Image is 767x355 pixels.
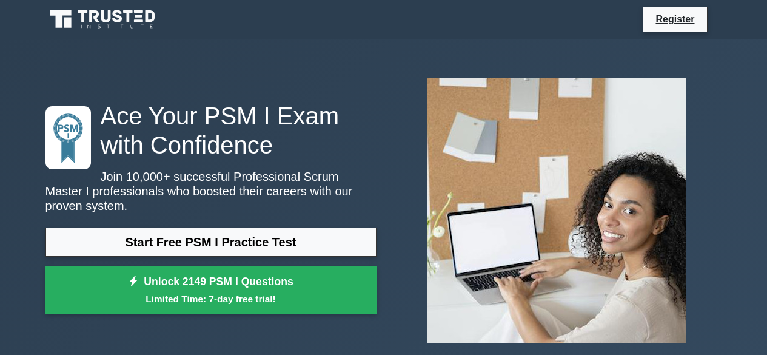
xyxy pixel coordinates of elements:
[648,12,702,27] a: Register
[45,169,377,213] p: Join 10,000+ successful Professional Scrum Master I professionals who boosted their careers with ...
[45,228,377,257] a: Start Free PSM I Practice Test
[61,292,361,306] small: Limited Time: 7-day free trial!
[45,101,377,160] h1: Ace Your PSM I Exam with Confidence
[45,266,377,314] a: Unlock 2149 PSM I QuestionsLimited Time: 7-day free trial!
